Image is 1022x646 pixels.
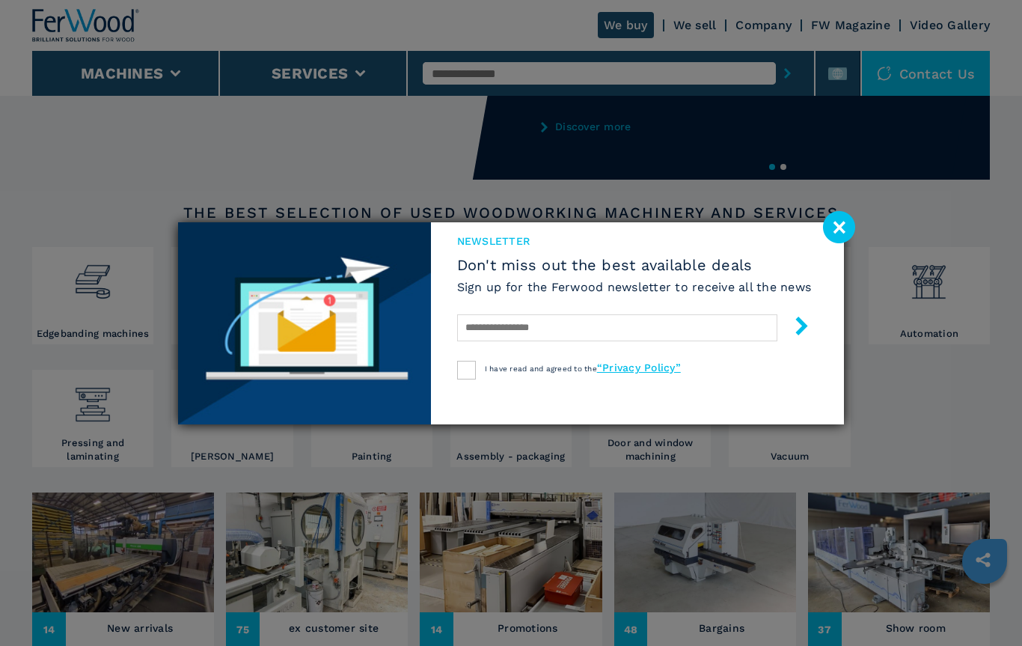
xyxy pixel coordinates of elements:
a: “Privacy Policy” [597,362,681,374]
button: submit-button [777,311,811,346]
h6: Sign up for the Ferwood newsletter to receive all the news [457,278,812,296]
span: I have read and agreed to the [485,365,681,373]
img: Newsletter image [178,222,431,424]
span: newsletter [457,234,812,249]
span: Don't miss out the best available deals [457,256,812,274]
